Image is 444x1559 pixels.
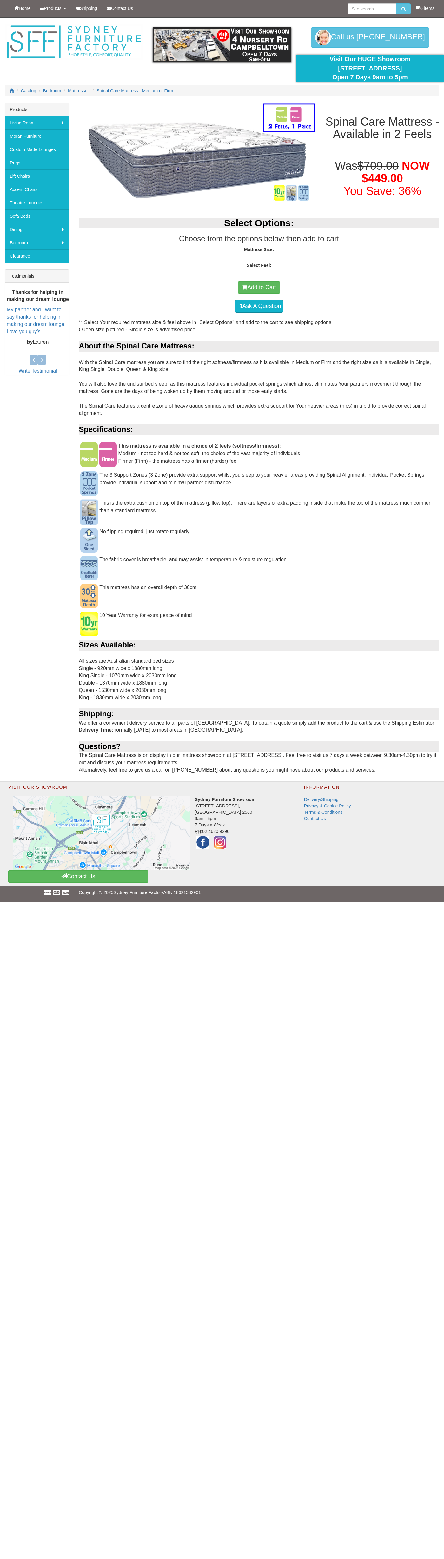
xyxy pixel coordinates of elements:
a: Custom Made Lounges [5,143,69,156]
b: Select Options: [224,218,294,228]
a: Lift Chairs [5,169,69,183]
strong: Sydney Furniture Showroom [195,797,255,802]
a: Moran Furniture [5,129,69,143]
div: ** Select Your required mattress size & feel above in "Select Options" and add to the cart to see... [79,319,439,781]
span: Products [44,6,61,11]
img: 10 Year Warranty [80,612,98,636]
p: Lauren [7,339,69,346]
a: Ask A Question [235,300,283,313]
img: Sydney Furniture Factory [5,24,143,60]
a: Rugs [5,156,69,169]
a: Shipping [71,0,102,16]
font: You Save: 36% [343,184,421,197]
img: Pillow Top [80,499,98,525]
abbr: Phone [195,829,202,834]
button: Add to Cart [238,281,280,294]
img: One Sided [80,528,98,553]
a: Living Room [5,116,69,129]
b: Thanks for helping in making our dream lounge [7,289,69,302]
a: Bedroom [5,236,69,249]
img: Facebook [195,834,211,850]
div: Visit Our HUGE Showroom [STREET_ADDRESS] Open 7 Days 9am to 5pm [301,55,439,82]
a: Contact Us [8,870,148,883]
a: Sydney Furniture Factory [113,890,163,895]
img: Medium Firmness [80,442,98,467]
div: No flipping required, just rotate regularly [79,528,439,542]
a: Products [35,0,70,16]
a: Accent Chairs [5,183,69,196]
li: 0 items [416,5,434,11]
h1: Was [325,160,439,197]
h3: Choose from the options below then add to cart [79,235,439,243]
img: Click to activate map [13,796,190,870]
div: 10 Year Warranty for extra peace of mind [79,612,439,626]
a: Catalog [21,88,36,93]
div: Questions? [79,741,439,752]
div: Medium - not too hard & not too soft, the choice of the vast majority of individuals Firmer (Firm... [79,442,439,471]
img: Firm Firmness [99,442,117,467]
a: Write Testimonial [18,368,57,374]
a: Terms & Conditions [304,810,342,815]
a: Home [10,0,35,16]
a: Mattresses [68,88,89,93]
div: Specifications: [79,424,439,435]
div: Testimonials [5,270,69,283]
a: My partner and I want to say thanks for helping in making our dream lounge. Love you guy’s... [7,307,66,334]
a: Dining [5,223,69,236]
span: Contact Us [111,6,133,11]
span: Home [19,6,30,11]
span: Shipping [80,6,97,11]
div: Products [5,103,69,116]
strong: Mattress Size: [244,247,274,252]
img: 30cm Deep [80,584,98,608]
div: The fabric cover is breathable, and may assist in temperature & moisture regulation. [79,556,439,570]
b: This mattress is available in a choice of 2 feels (softness/firmness): [118,443,281,448]
span: NOW $449.00 [362,159,430,185]
a: Bedroom [43,88,61,93]
a: Sofa Beds [5,209,69,223]
img: 3 Zone Pocket Springs [80,471,98,496]
div: Shipping: [79,708,439,719]
div: About the Spinal Care Mattress: [79,341,439,351]
input: Site search [348,3,396,14]
img: showroom.gif [153,27,291,62]
div: This is the extra cushion on top of the mattress (pillow top). There are layers of extra padding ... [79,499,439,521]
b: Delivery Time: [79,727,113,733]
del: $709.00 [357,159,399,172]
img: Instagram [212,834,228,850]
p: Copyright © 2025 ABN 18621582901 [79,886,365,899]
a: Contact Us [304,816,326,821]
div: The 3 Support Zones (3 Zone) provide extra support whilst you sleep to your heavier areas providi... [79,471,439,493]
h1: Spinal Care Mattress - Available in 2 Feels [325,116,439,141]
a: Clearance [5,249,69,263]
b: by [27,339,33,345]
h2: Information [304,785,399,793]
img: Breathable [80,556,98,580]
a: Theatre Lounges [5,196,69,209]
a: Contact Us [102,0,138,16]
strong: Select Feel: [247,263,271,268]
a: Privacy & Cookie Policy [304,803,351,808]
a: Delivery/Shipping [304,797,339,802]
h2: Visit Our Showroom [8,785,288,793]
div: Sizes Available: [79,640,439,650]
a: Spinal Care Mattress - Medium or Firm [96,88,173,93]
div: This mattress has an overall depth of 30cm [79,584,439,598]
